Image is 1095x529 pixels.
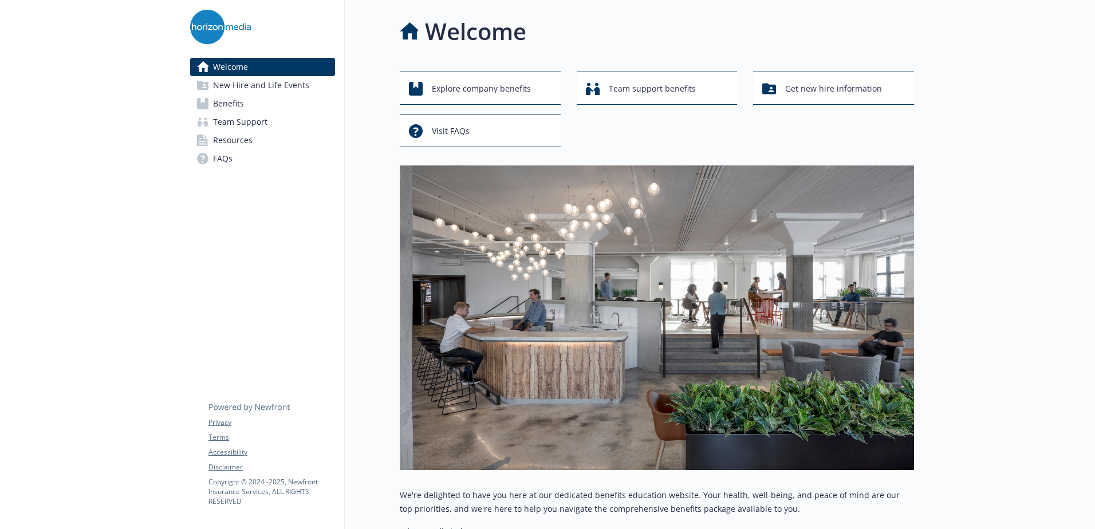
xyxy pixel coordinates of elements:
[432,78,531,100] span: Explore company benefits
[400,488,914,516] p: We're delighted to have you here at our dedicated benefits education website. Your health, well-b...
[208,417,334,428] a: Privacy
[785,78,882,100] span: Get new hire information
[213,149,233,168] span: FAQs
[213,113,267,131] span: Team Support
[425,14,526,49] h1: Welcome
[190,113,335,131] a: Team Support
[213,58,248,76] span: Welcome
[400,165,914,470] img: overview page banner
[190,94,335,113] a: Benefits
[609,78,696,100] span: Team support benefits
[208,477,334,506] p: Copyright © 2024 - 2025 , Newfront Insurance Services, ALL RIGHTS RESERVED
[190,76,335,94] a: New Hire and Life Events
[432,120,470,142] span: Visit FAQs
[213,94,244,113] span: Benefits
[213,131,253,149] span: Resources
[190,58,335,76] a: Welcome
[213,76,309,94] span: New Hire and Life Events
[208,432,334,443] a: Terms
[400,72,561,105] button: Explore company benefits
[190,131,335,149] a: Resources
[753,72,914,105] button: Get new hire information
[208,447,334,457] a: Accessibility
[577,72,738,105] button: Team support benefits
[190,149,335,168] a: FAQs
[208,462,334,472] a: Disclaimer
[400,114,561,147] button: Visit FAQs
